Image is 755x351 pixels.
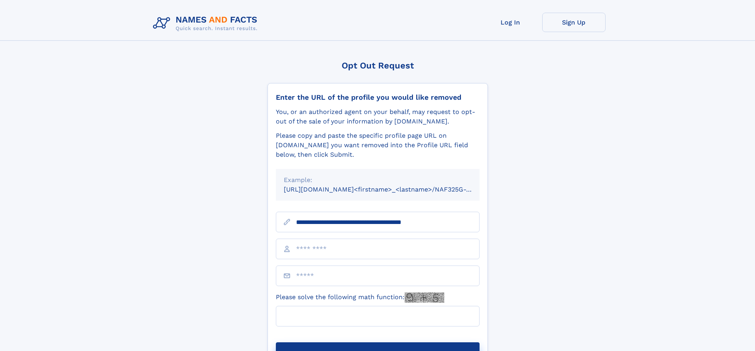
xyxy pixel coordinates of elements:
div: Example: [284,175,472,185]
a: Log In [479,13,542,32]
div: Opt Out Request [268,61,488,70]
div: Enter the URL of the profile you would like removed [276,93,480,102]
div: Please copy and paste the specific profile page URL on [DOMAIN_NAME] you want removed into the Pr... [276,131,480,159]
div: You, or an authorized agent on your behalf, may request to opt-out of the sale of your informatio... [276,107,480,126]
small: [URL][DOMAIN_NAME]<firstname>_<lastname>/NAF325G-xxxxxxxx [284,186,495,193]
label: Please solve the following math function: [276,292,444,303]
a: Sign Up [542,13,606,32]
img: Logo Names and Facts [150,13,264,34]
